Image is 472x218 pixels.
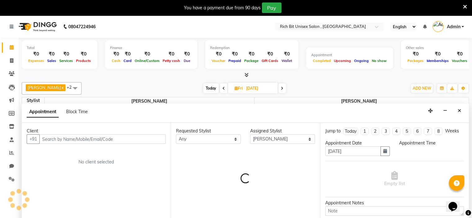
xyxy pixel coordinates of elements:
[254,97,464,105] span: [PERSON_NAME]
[227,59,243,63] span: Prepaid
[384,171,405,187] span: Empty list
[67,85,76,90] span: +2
[61,85,64,90] a: x
[227,51,243,58] div: ₹0
[450,51,469,58] div: ₹0
[66,109,88,114] span: Block Time
[39,134,166,144] input: Search by Name/Mobile/Email/Code
[210,45,294,51] div: Redemption
[413,86,431,91] span: ADD NEW
[161,51,182,58] div: ₹0
[22,97,44,104] div: Stylist
[353,59,370,63] span: Ongoing
[370,59,388,63] span: No show
[250,128,315,134] div: Assigned Stylist
[244,84,275,93] input: 2025-09-05
[243,59,260,63] span: Package
[280,59,294,63] span: Wallet
[311,52,388,58] div: Appointment
[325,200,464,206] div: Appointment Notes
[450,59,469,63] span: Vouchers
[233,86,244,91] span: Fri
[262,2,281,13] button: Pay
[133,59,161,63] span: Online/Custom
[371,128,379,135] li: 2
[260,51,280,58] div: ₹0
[445,128,459,134] div: Weeks
[27,134,40,144] button: +91
[28,85,61,90] span: [PERSON_NAME]
[210,51,227,58] div: ₹0
[27,51,46,58] div: ₹0
[27,128,166,134] div: Client
[27,45,92,51] div: Total
[243,51,260,58] div: ₹0
[110,51,122,58] div: ₹0
[184,5,261,11] div: You have a payment due from 90 days
[332,59,353,63] span: Upcoming
[42,159,151,165] div: No client selected
[27,106,59,118] span: Appointment
[280,51,294,58] div: ₹0
[133,51,161,58] div: ₹0
[434,128,443,135] li: 8
[182,51,192,58] div: ₹0
[413,128,421,135] li: 6
[45,97,254,105] span: [PERSON_NAME]
[74,51,92,58] div: ₹0
[325,140,390,146] div: Appointment Date
[447,24,460,30] span: Admin
[411,84,433,93] button: ADD NEW
[122,51,133,58] div: ₹0
[325,146,381,156] input: yyyy-mm-dd
[122,59,133,63] span: Card
[403,128,411,135] li: 5
[161,59,182,63] span: Petty cash
[46,51,58,58] div: ₹0
[176,128,241,134] div: Requested Stylist
[182,59,192,63] span: Due
[46,59,58,63] span: Sales
[433,21,443,32] img: Admin
[325,128,341,134] div: Jump to
[27,59,46,63] span: Expenses
[425,59,450,63] span: Memberships
[406,59,425,63] span: Packages
[406,51,425,58] div: ₹0
[260,59,280,63] span: Gift Cards
[210,59,227,63] span: Voucher
[425,51,450,58] div: ₹0
[58,51,74,58] div: ₹0
[399,140,464,146] div: Appointment Time
[361,128,369,135] li: 1
[424,128,432,135] li: 7
[311,59,332,63] span: Completed
[455,106,464,116] button: Close
[446,193,466,212] iframe: chat widget
[110,45,192,51] div: Finance
[382,128,390,135] li: 3
[110,59,122,63] span: Cash
[203,83,219,93] span: Today
[58,59,74,63] span: Services
[345,128,357,135] div: Today
[68,18,96,35] b: 08047224946
[16,18,58,35] img: logo
[392,128,400,135] li: 4
[74,59,92,63] span: Products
